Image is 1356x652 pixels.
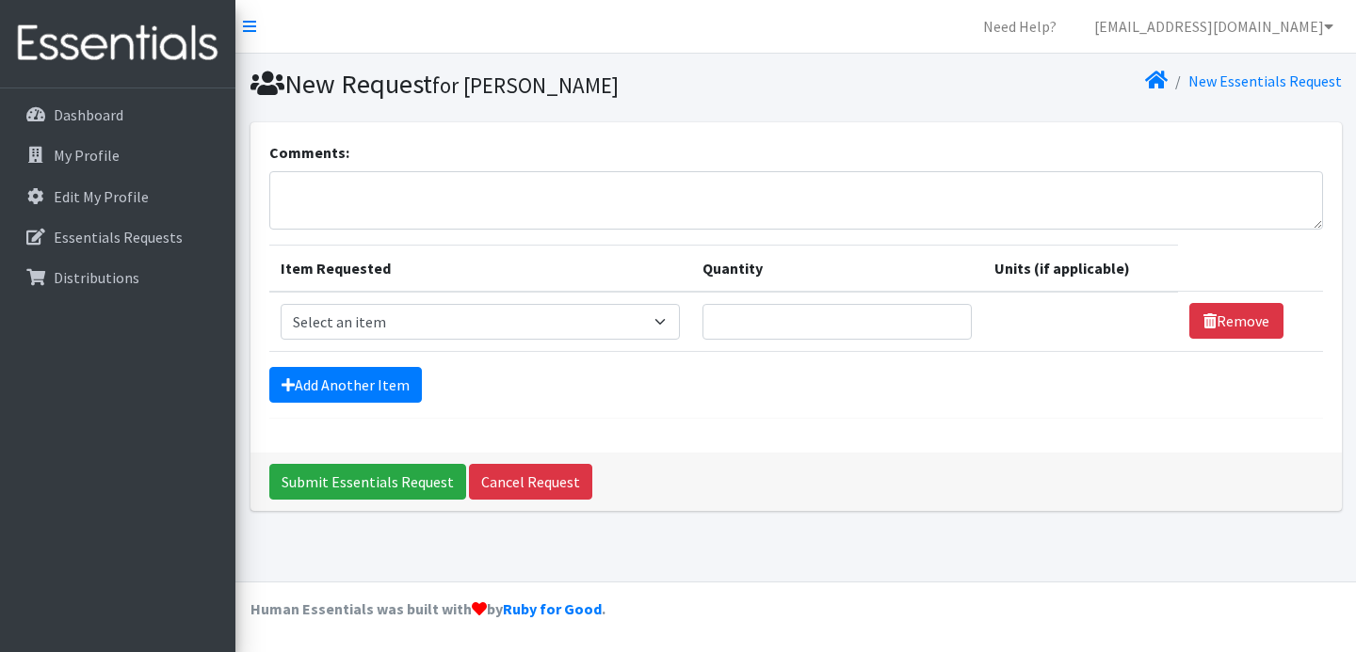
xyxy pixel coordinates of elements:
a: [EMAIL_ADDRESS][DOMAIN_NAME] [1079,8,1348,45]
a: Remove [1189,303,1283,339]
th: Item Requested [269,245,691,292]
a: Dashboard [8,96,228,134]
a: Essentials Requests [8,218,228,256]
strong: Human Essentials was built with by . [250,599,605,618]
p: Edit My Profile [54,187,149,206]
h1: New Request [250,68,789,101]
p: Essentials Requests [54,228,183,246]
a: Add Another Item [269,367,422,403]
th: Units (if applicable) [983,245,1178,292]
a: Cancel Request [469,464,592,500]
a: Distributions [8,259,228,296]
a: Edit My Profile [8,178,228,215]
p: Dashboard [54,105,123,124]
a: Ruby for Good [503,599,602,618]
input: Submit Essentials Request [269,464,466,500]
a: New Essentials Request [1188,72,1342,90]
a: My Profile [8,136,228,174]
p: My Profile [54,146,120,165]
small: for [PERSON_NAME] [432,72,619,99]
label: Comments: [269,141,349,164]
th: Quantity [691,245,983,292]
p: Distributions [54,268,139,287]
a: Need Help? [968,8,1072,45]
img: HumanEssentials [8,12,228,75]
